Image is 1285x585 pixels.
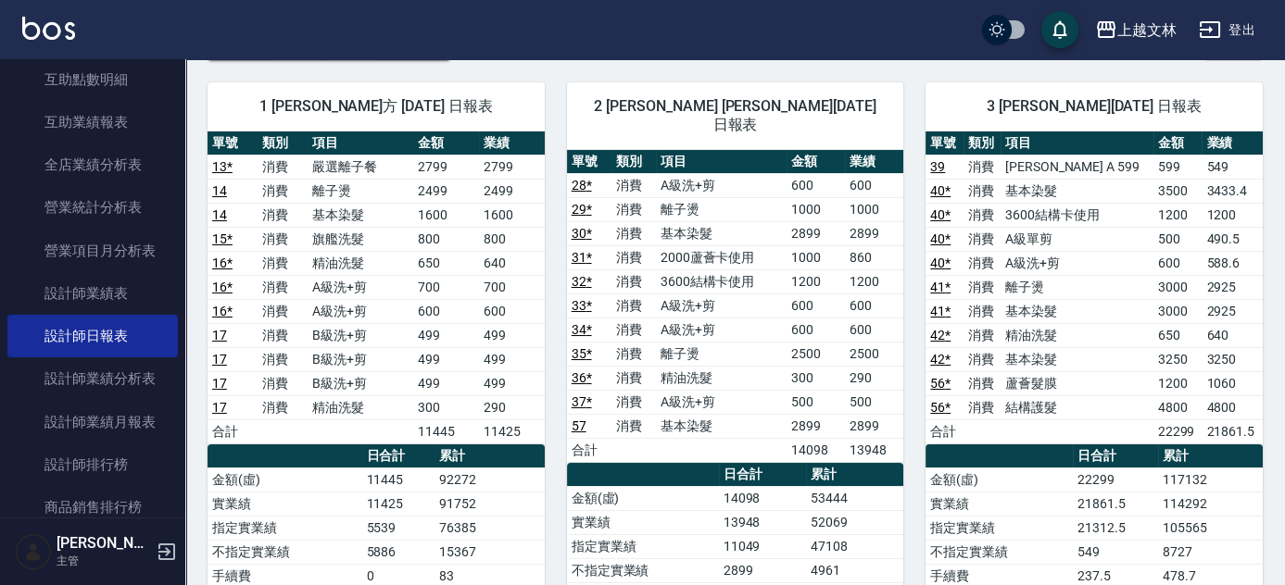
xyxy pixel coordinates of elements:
[361,492,435,516] td: 11425
[806,558,903,582] td: 4961
[1158,444,1263,468] th: 累計
[1153,131,1203,156] th: 金額
[656,414,787,438] td: 基本染髮
[435,540,544,564] td: 15367
[7,443,178,486] a: 設計師排行榜
[806,486,903,510] td: 53444
[208,516,361,540] td: 指定實業績
[308,179,413,203] td: 離子燙
[964,371,1001,395] td: 消費
[611,221,656,245] td: 消費
[787,221,845,245] td: 2899
[413,131,479,156] th: 金額
[1073,540,1158,564] td: 549
[413,155,479,179] td: 2799
[611,366,656,390] td: 消費
[413,323,479,347] td: 499
[611,317,656,342] td: 消費
[212,352,227,367] a: 17
[926,419,963,443] td: 合計
[258,179,308,203] td: 消費
[212,376,227,391] a: 17
[845,245,903,269] td: 860
[845,317,903,342] td: 600
[361,540,435,564] td: 5886
[208,467,361,492] td: 金額(虛)
[479,419,545,443] td: 11425
[611,197,656,221] td: 消費
[7,315,178,357] a: 設計師日報表
[656,173,787,197] td: A級洗+剪
[7,101,178,143] a: 互助業績報表
[964,179,1001,203] td: 消費
[230,97,523,116] span: 1 [PERSON_NAME]方 [DATE] 日報表
[964,203,1001,227] td: 消費
[308,275,413,299] td: A級洗+剪
[567,510,719,534] td: 實業績
[964,299,1001,323] td: 消費
[1001,131,1153,156] th: 項目
[1001,347,1153,371] td: 基本染髮
[212,183,227,198] a: 14
[208,540,361,564] td: 不指定實業績
[1158,467,1263,492] td: 117132
[1041,11,1078,48] button: save
[926,540,1073,564] td: 不指定實業績
[258,299,308,323] td: 消費
[787,173,845,197] td: 600
[964,131,1001,156] th: 類別
[1001,155,1153,179] td: [PERSON_NAME] A 599
[611,173,656,197] td: 消費
[567,486,719,510] td: 金額(虛)
[1202,155,1263,179] td: 549
[930,159,945,174] a: 39
[22,17,75,40] img: Logo
[1073,492,1158,516] td: 21861.5
[308,371,413,395] td: B級洗+剪
[964,347,1001,371] td: 消費
[212,207,227,222] a: 14
[964,323,1001,347] td: 消費
[1202,131,1263,156] th: 業績
[1153,395,1203,419] td: 4800
[787,317,845,342] td: 600
[964,395,1001,419] td: 消費
[1073,516,1158,540] td: 21312.5
[1202,251,1263,275] td: 588.6
[413,251,479,275] td: 650
[413,203,479,227] td: 1600
[1001,299,1153,323] td: 基本染髮
[308,323,413,347] td: B級洗+剪
[1153,347,1203,371] td: 3250
[413,395,479,419] td: 300
[413,371,479,395] td: 499
[656,390,787,414] td: A級洗+剪
[208,492,361,516] td: 實業績
[435,492,544,516] td: 91752
[611,269,656,293] td: 消費
[567,558,719,582] td: 不指定實業績
[719,463,806,487] th: 日合計
[845,269,903,293] td: 1200
[1073,444,1158,468] th: 日合計
[787,197,845,221] td: 1000
[567,150,904,463] table: a dense table
[806,463,903,487] th: 累計
[926,516,1073,540] td: 指定實業績
[57,553,151,569] p: 主管
[656,342,787,366] td: 離子燙
[1158,492,1263,516] td: 114292
[435,467,544,492] td: 92272
[845,293,903,317] td: 600
[1202,347,1263,371] td: 3250
[479,203,545,227] td: 1600
[845,366,903,390] td: 290
[1153,203,1203,227] td: 1200
[611,293,656,317] td: 消費
[567,438,611,462] td: 合計
[1202,419,1263,443] td: 21861.5
[926,492,1073,516] td: 實業績
[57,534,151,553] h5: [PERSON_NAME]
[7,486,178,529] a: 商品銷售排行榜
[258,395,308,419] td: 消費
